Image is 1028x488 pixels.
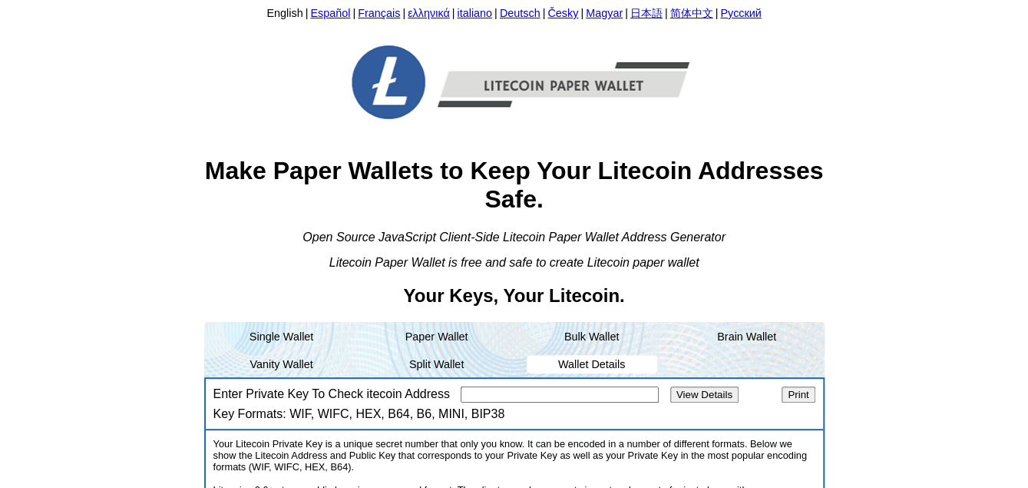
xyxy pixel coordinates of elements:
[670,387,739,403] input: View Details
[457,7,492,19] a: italiano
[720,7,761,19] a: Русский
[204,157,825,214] h1: Make Paper Wallets to Keep Your Litecoin Addresses Safe.
[204,256,825,270] div: Litecoin Paper Wallet is free and safe to create Litecoin paper wallet
[359,350,514,378] li: Split Wallet
[204,285,825,307] h2: Your Keys, Your Litecoin.
[630,7,663,19] a: 日本語
[586,7,623,19] a: Magyar
[358,7,400,19] a: Français
[669,7,712,19] a: 简体中文
[213,407,505,420] label: Key Formats: WIF, WIFC, HEX, B64, B6, MINI, BIP38
[307,27,722,138] img: Free-Litecoin-Paper-Wallet
[204,231,825,244] div: Open Source JavaScript Client-Side Litecoin Paper Wallet Address Generator
[782,387,815,403] input: Print
[500,7,540,19] a: Deutsch
[204,323,359,350] li: Single Wallet
[669,323,825,350] li: Brain Wallet
[310,7,350,19] a: Español
[514,323,669,350] li: Bulk Wallet
[547,7,578,19] a: Česky
[359,323,514,350] li: Paper Wallet
[204,350,359,378] li: Vanity Wallet
[204,6,825,25] div: | | | | | | | | | |
[266,7,302,19] a: English
[213,387,450,400] label: Enter Private Key To Check itecoin Address
[408,7,450,19] a: ελληνικά
[527,355,657,373] li: Wallet Details
[213,438,807,473] span: Your Litecoin Private Key is a unique secret number that only you know. It can be encoded in a nu...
